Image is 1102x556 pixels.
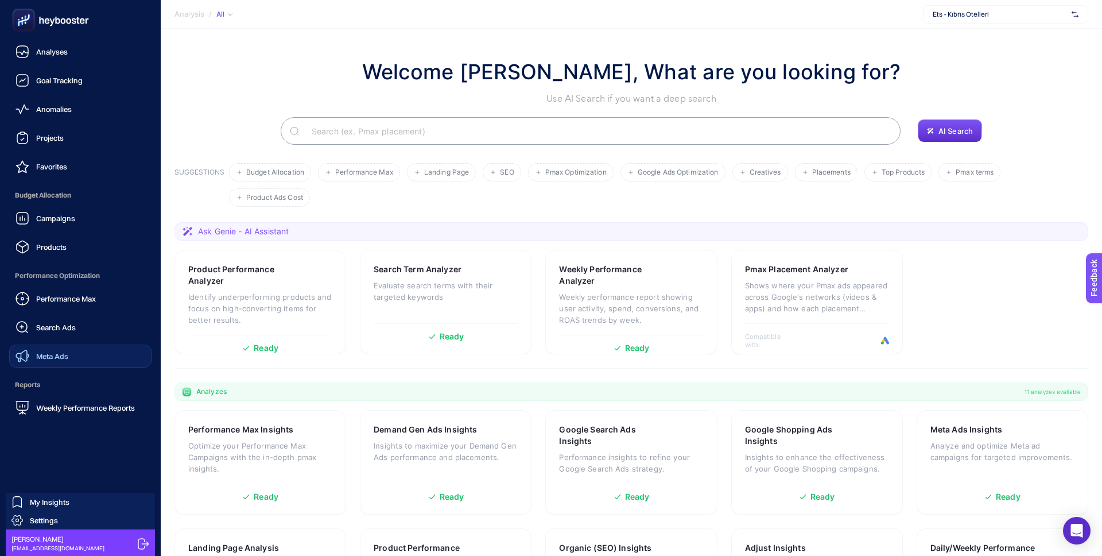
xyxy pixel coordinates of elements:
[36,76,83,85] span: Goal Tracking
[9,40,152,63] a: Analyses
[440,493,464,501] span: Ready
[174,10,204,19] span: Analysis
[9,235,152,258] a: Products
[30,497,69,507] span: My Insights
[36,47,68,56] span: Analyses
[731,410,903,515] a: Google Shopping Ads InsightsInsights to enhance the effectiveness of your Google Shopping campaig...
[174,168,224,207] h3: SUGGESTIONS
[6,511,155,530] a: Settings
[745,424,853,447] h3: Google Shopping Ads Insights
[360,250,531,354] a: Search Term AnalyzerEvaluate search terms with their targeted keywordsReady
[731,250,903,354] a: Pmax Placement AnalyzerShows where your Pmax ads appeared across Google's networks (videos & apps...
[254,344,278,352] span: Ready
[216,10,232,19] div: All
[930,424,1002,435] h3: Meta Ads Insights
[545,410,717,515] a: Google Search Ads InsightsPerformance insights to refine your Google Search Ads strategy.Ready
[500,168,514,177] span: SEO
[9,98,152,121] a: Anomalies
[188,291,332,326] p: Identify underperforming products and focus on high-converting items for better results.
[374,424,477,435] h3: Demand Gen Ads Insights
[362,56,901,87] h1: Welcome [PERSON_NAME], What are you looking for?
[36,214,75,223] span: Campaigns
[918,119,982,142] button: AI Search
[9,345,152,368] a: Meta Ads
[9,264,152,287] span: Performance Optimization
[188,542,279,554] h3: Landing Page Analysis
[559,451,703,474] p: Performance insights to refine your Google Search Ads strategy.
[559,542,651,554] h3: Organic (SEO) Insights
[882,168,925,177] span: Top Products
[625,344,650,352] span: Ready
[196,387,227,396] span: Analyzes
[810,493,835,501] span: Ready
[174,410,346,515] a: Performance Max InsightsOptimize your Performance Max Campaigns with the in-depth pmax insights.R...
[745,264,848,275] h3: Pmax Placement Analyzer
[374,264,461,275] h3: Search Term Analyzer
[750,168,781,177] span: Creatives
[745,333,797,349] span: Compatible with:
[638,168,719,177] span: Google Ads Optimization
[745,451,889,474] p: Insights to enhance the effectiveness of your Google Shopping campaigns.
[996,493,1020,501] span: Ready
[745,280,889,314] p: Shows where your Pmax ads appeared across Google's networks (videos & apps) and how each placemen...
[440,333,464,341] span: Ready
[9,316,152,339] a: Search Ads
[188,424,293,435] h3: Performance Max Insights
[36,133,64,142] span: Projects
[545,250,717,354] a: Weekly Performance AnalyzerWeekly performance report showing user activity, spend, conversions, a...
[933,10,1067,19] span: Ets - Kıbrıs Otelleri
[374,440,518,463] p: Insights to maximize your Demand Gen Ads performance and placements.
[9,373,152,396] span: Reports
[956,168,994,177] span: Pmax terms
[374,542,460,554] h3: Product Performance
[917,410,1088,515] a: Meta Ads InsightsAnalyze and optimize Meta ad campaigns for targeted improvements.Ready
[198,226,289,237] span: Ask Genie - AI Assistant
[9,207,152,230] a: Campaigns
[9,184,152,207] span: Budget Allocation
[745,542,806,554] h3: Adjust Insights
[812,168,851,177] span: Placements
[11,544,104,553] span: [EMAIL_ADDRESS][DOMAIN_NAME]
[36,162,67,171] span: Favorites
[9,155,152,178] a: Favorites
[6,493,155,511] a: My Insights
[254,493,278,501] span: Ready
[9,396,152,419] a: Weekly Performance Reports
[174,250,346,354] a: Product Performance AnalyzerIdentify underperforming products and focus on high-converting items ...
[188,264,297,287] h3: Product Performance Analyzer
[9,287,152,310] a: Performance Max
[559,424,667,447] h3: Google Search Ads Insights
[938,126,973,136] span: AI Search
[335,168,393,177] span: Performance Max
[374,280,518,303] p: Evaluate search terms with their targeted keywords
[36,242,67,252] span: Products
[188,440,332,474] p: Optimize your Performance Max Campaigns with the in-depth pmax insights.
[625,493,650,501] span: Ready
[1025,387,1081,396] span: 11 analyzes available
[559,291,703,326] p: Weekly performance report showing user activity, spend, conversions, and ROAS trends by week.
[9,126,152,149] a: Projects
[36,403,135,412] span: Weekly Performance Reports
[362,92,901,106] p: Use AI Search if you want a deep search
[36,294,96,303] span: Performance Max
[30,516,58,525] span: Settings
[7,3,44,13] span: Feedback
[424,168,469,177] span: Landing Page
[1063,517,1091,545] div: Open Intercom Messenger
[9,69,152,92] a: Goal Tracking
[36,105,72,114] span: Anomalies
[302,115,891,147] input: Search
[11,535,104,544] span: [PERSON_NAME]
[209,9,212,18] span: /
[36,323,76,332] span: Search Ads
[36,352,68,361] span: Meta Ads
[545,168,607,177] span: Pmax Optimization
[559,264,668,287] h3: Weekly Performance Analyzer
[930,440,1074,463] p: Analyze and optimize Meta ad campaigns for targeted improvements.
[246,194,303,202] span: Product Ads Cost
[246,168,304,177] span: Budget Allocation
[360,410,531,515] a: Demand Gen Ads InsightsInsights to maximize your Demand Gen Ads performance and placements.Ready
[1072,9,1078,20] img: svg%3e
